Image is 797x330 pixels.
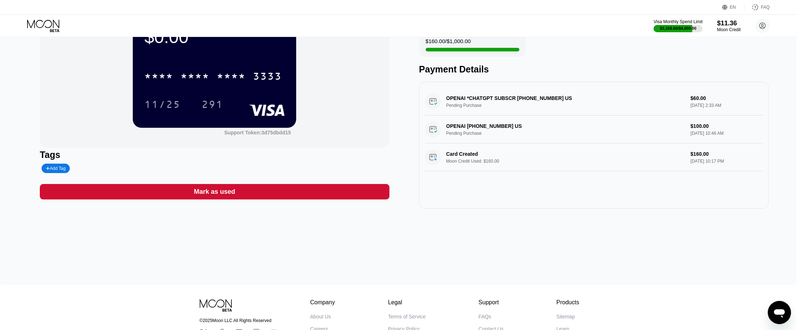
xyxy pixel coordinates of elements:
[144,27,285,47] div: $0.00
[202,100,223,111] div: 291
[310,314,331,319] div: About Us
[310,299,335,306] div: Company
[761,5,770,10] div: FAQ
[717,20,741,27] div: $11.36
[200,318,278,323] div: © 2025 Moon LLC All Rights Reserved
[224,130,291,135] div: Support Token:3d75dbdd15
[654,19,703,32] div: Visa Monthly Spend Limit$3,168.60/$4,000.00
[556,314,575,319] div: Sitemap
[722,4,745,11] div: EN
[194,188,235,196] div: Mark as used
[388,299,426,306] div: Legal
[139,95,186,113] div: 11/25
[660,26,697,30] div: $3,168.60 / $4,000.00
[426,38,471,48] div: $160.00 / $1,000.00
[40,150,389,160] div: Tags
[717,20,741,32] div: $11.36Moon Credit
[46,166,65,171] div: Add Tag
[144,100,181,111] div: 11/25
[717,27,741,32] div: Moon Credit
[479,314,491,319] div: FAQs
[556,299,579,306] div: Products
[224,130,291,135] div: Support Token: 3d75dbdd15
[40,184,389,200] div: Mark as used
[42,164,70,173] div: Add Tag
[419,64,769,75] div: Payment Details
[654,19,703,24] div: Visa Monthly Spend Limit
[196,95,229,113] div: 291
[479,299,504,306] div: Support
[388,314,426,319] div: Terms of Service
[745,4,770,11] div: FAQ
[253,71,282,83] div: 3333
[730,5,736,10] div: EN
[768,301,791,324] iframe: Button to launch messaging window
